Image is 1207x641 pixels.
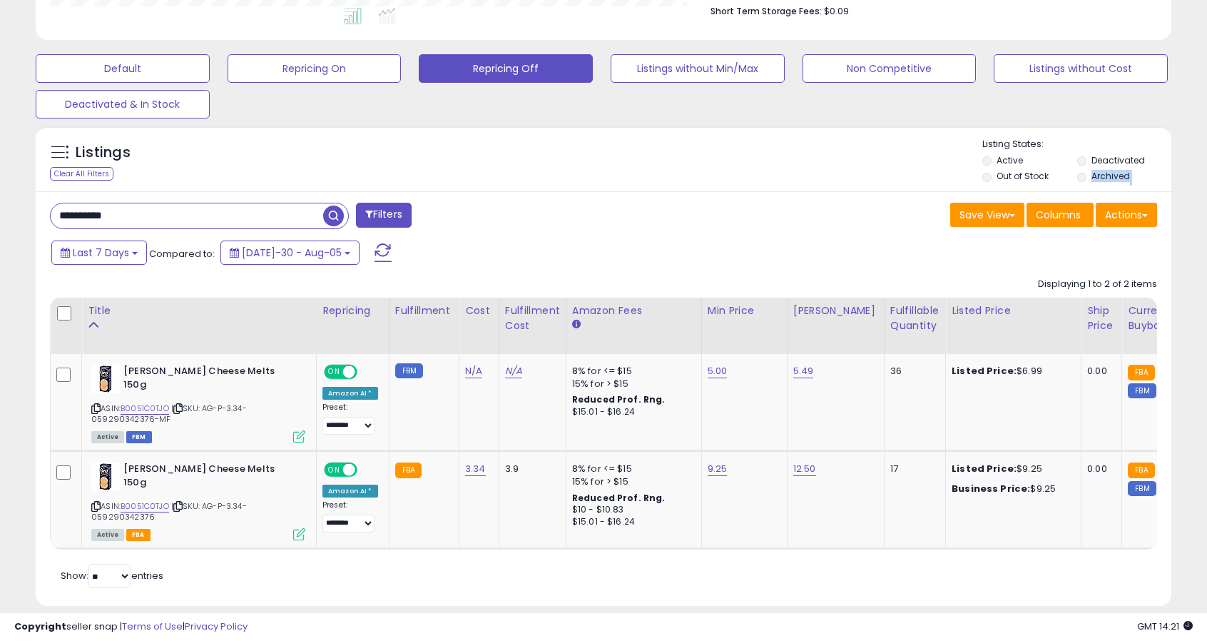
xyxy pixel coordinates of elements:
div: Preset: [322,500,378,533]
b: Listed Price: [952,462,1017,475]
div: 0.00 [1087,463,1111,475]
button: Actions [1096,203,1157,227]
b: Business Price: [952,482,1030,495]
label: Active [997,154,1023,166]
a: B0051C0TJO [121,403,169,415]
a: N/A [465,364,482,378]
a: N/A [505,364,522,378]
div: Fulfillment Cost [505,303,560,333]
span: | SKU: AG-P-3.34-059290342376-MF [91,403,247,424]
button: Repricing On [228,54,402,83]
div: 36 [890,365,934,378]
span: ON [325,464,343,476]
img: 5191nUDC1gL._SL40_.jpg [91,463,120,491]
div: [PERSON_NAME] [793,303,878,318]
span: [DATE]-30 - Aug-05 [242,246,342,260]
div: 17 [890,463,934,475]
button: Default [36,54,210,83]
a: Privacy Policy [185,620,248,633]
button: Columns [1027,203,1094,227]
button: Save View [950,203,1024,227]
label: Deactivated [1091,154,1145,166]
span: FBM [126,431,152,443]
b: Reduced Prof. Rng. [572,492,666,504]
span: Compared to: [149,247,215,261]
small: FBM [395,363,423,378]
a: 5.49 [793,364,814,378]
div: seller snap | | [14,620,248,634]
div: $15.01 - $16.24 [572,516,691,528]
div: Amazon AI * [322,387,378,400]
div: $15.01 - $16.24 [572,406,691,418]
button: [DATE]-30 - Aug-05 [220,241,360,265]
div: 8% for <= $15 [572,365,691,378]
b: Reduced Prof. Rng. [572,393,666,405]
div: Repricing [322,303,383,318]
div: Fulfillment [395,303,453,318]
button: Repricing Off [419,54,593,83]
label: Archived [1091,170,1130,182]
div: Fulfillable Quantity [890,303,939,333]
div: $9.25 [952,463,1070,475]
button: Listings without Min/Max [611,54,785,83]
div: Ship Price [1087,303,1116,333]
button: Non Competitive [803,54,977,83]
b: [PERSON_NAME] Cheese Melts 150g [123,463,297,493]
label: Out of Stock [997,170,1049,182]
span: OFF [355,464,378,476]
span: | SKU: AG-P-3.34-059290342376 [91,500,247,522]
small: Amazon Fees. [572,318,581,331]
div: Clear All Filters [50,167,113,181]
button: Filters [356,203,412,228]
p: Listing States: [982,138,1171,151]
div: Cost [465,303,493,318]
div: 15% for > $15 [572,378,691,390]
div: Preset: [322,403,378,435]
span: OFF [355,366,378,378]
small: FBM [1128,481,1156,496]
span: Show: entries [61,569,163,582]
span: Last 7 Days [73,246,129,260]
a: 3.34 [465,462,486,476]
div: $9.25 [952,483,1070,495]
div: 0.00 [1087,365,1111,378]
a: 12.50 [793,462,816,476]
small: FBA [395,463,422,478]
div: Amazon AI * [322,485,378,498]
a: 9.25 [708,462,728,476]
div: $6.99 [952,365,1070,378]
span: All listings currently available for purchase on Amazon [91,431,124,443]
h5: Listings [76,143,131,163]
div: Amazon Fees [572,303,696,318]
a: B0051C0TJO [121,500,169,513]
a: Terms of Use [122,620,183,633]
div: Listed Price [952,303,1075,318]
div: 15% for > $15 [572,475,691,488]
span: 2025-08-13 14:21 GMT [1137,620,1193,633]
strong: Copyright [14,620,66,633]
span: All listings currently available for purchase on Amazon [91,529,124,541]
span: ON [325,366,343,378]
span: Columns [1036,208,1081,222]
div: Current Buybox Price [1128,303,1201,333]
small: FBA [1128,463,1154,478]
b: Short Term Storage Fees: [711,5,822,17]
small: FBM [1128,383,1156,398]
button: Last 7 Days [51,241,147,265]
div: ASIN: [91,365,305,441]
div: ASIN: [91,463,305,539]
small: FBA [1128,365,1154,380]
b: Listed Price: [952,364,1017,378]
div: 3.9 [505,463,555,475]
b: [PERSON_NAME] Cheese Melts 150g [123,365,297,395]
div: Title [88,303,310,318]
span: FBA [126,529,151,541]
span: $0.09 [824,4,849,18]
div: Min Price [708,303,781,318]
a: 5.00 [708,364,728,378]
div: Displaying 1 to 2 of 2 items [1038,278,1157,291]
div: $10 - $10.83 [572,504,691,516]
button: Listings without Cost [994,54,1168,83]
button: Deactivated & In Stock [36,90,210,118]
div: 8% for <= $15 [572,463,691,475]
